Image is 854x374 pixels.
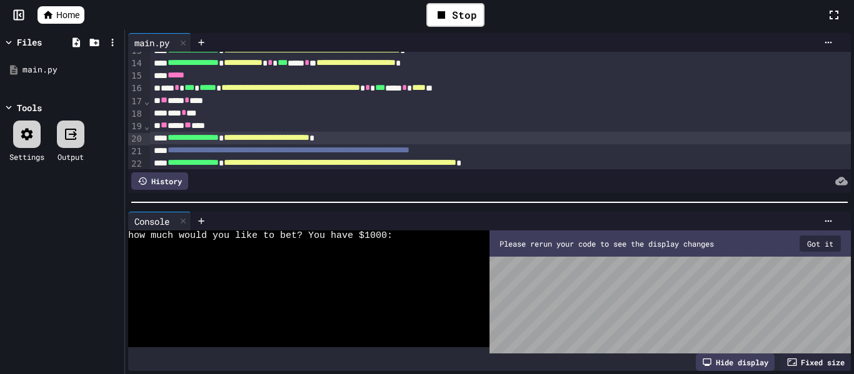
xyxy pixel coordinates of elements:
div: 13 [128,45,144,57]
div: 15 [128,70,144,82]
span: Home [56,9,79,21]
div: Stop [426,3,485,27]
div: 14 [128,57,144,70]
div: Files [17,36,42,49]
div: 18 [128,108,144,121]
span: Please rerun your code to see the display changes [500,238,714,249]
div: 17 [128,96,144,108]
div: Fixed size [781,353,851,371]
div: Hide display [696,353,775,371]
div: 16 [128,82,144,95]
div: Console [128,215,176,228]
a: Home [38,6,84,24]
span: Fold line [144,96,150,106]
div: 21 [128,145,144,158]
div: 19 [128,121,144,133]
div: History [131,172,188,190]
div: Output [58,151,84,162]
span: how much would you like to bet? You have $1000: [128,230,393,241]
span: Fold line [144,121,150,131]
div: main.py [128,36,176,49]
div: Tools [17,101,42,114]
div: Settings [9,151,44,162]
div: main.py [23,64,120,76]
div: Console [128,212,191,230]
button: Got it [800,235,841,252]
div: 20 [128,133,144,145]
div: 22 [128,158,144,170]
div: main.py [128,33,191,52]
